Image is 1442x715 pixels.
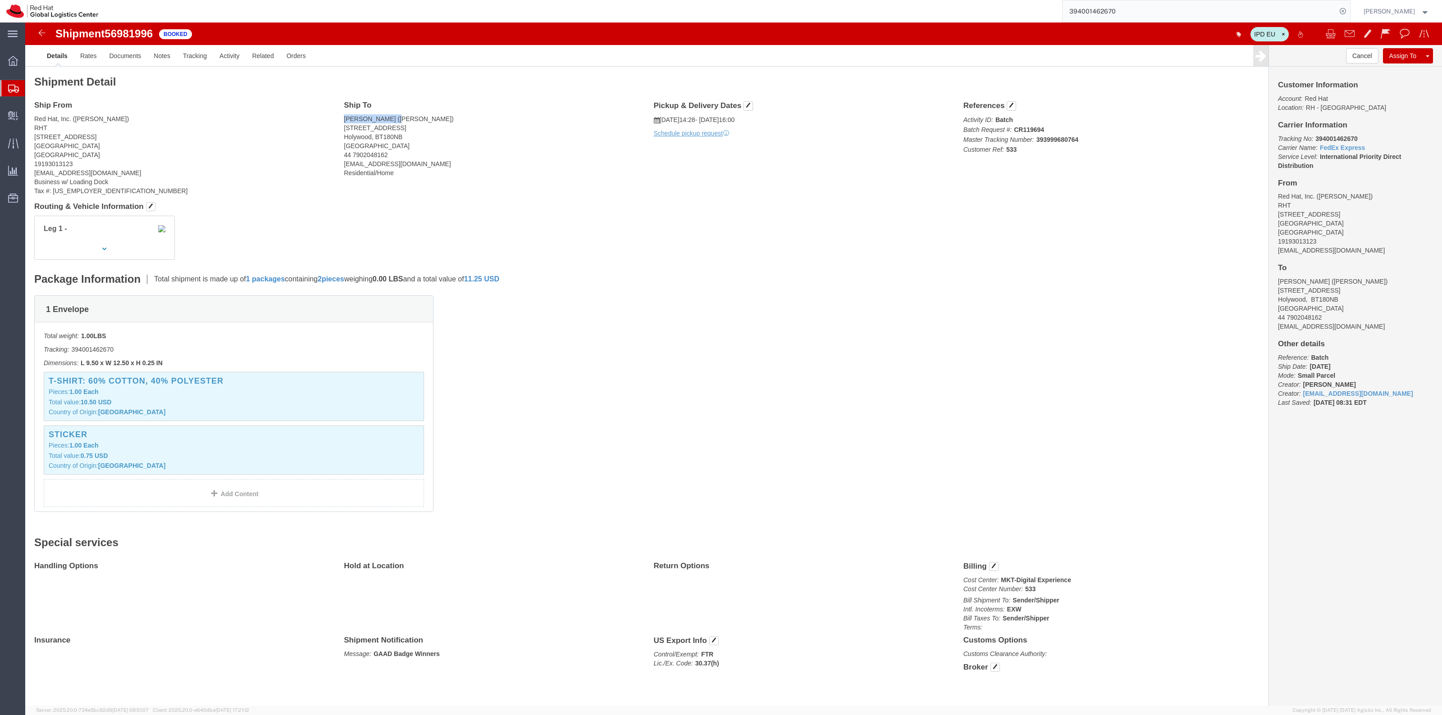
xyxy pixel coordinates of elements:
img: logo [6,5,98,18]
iframe: FS Legacy Container [25,23,1442,706]
span: Robert Lomax [1364,6,1415,16]
span: [DATE] 17:21:12 [215,707,249,713]
span: Server: 2025.20.0-734e5bc92d9 [36,707,149,713]
span: [DATE] 09:51:07 [112,707,149,713]
span: Copyright © [DATE]-[DATE] Agistix Inc., All Rights Reserved [1292,706,1431,714]
span: Client: 2025.20.0-e640dba [153,707,249,713]
button: [PERSON_NAME] [1363,6,1430,17]
input: Search for shipment number, reference number [1063,0,1337,22]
